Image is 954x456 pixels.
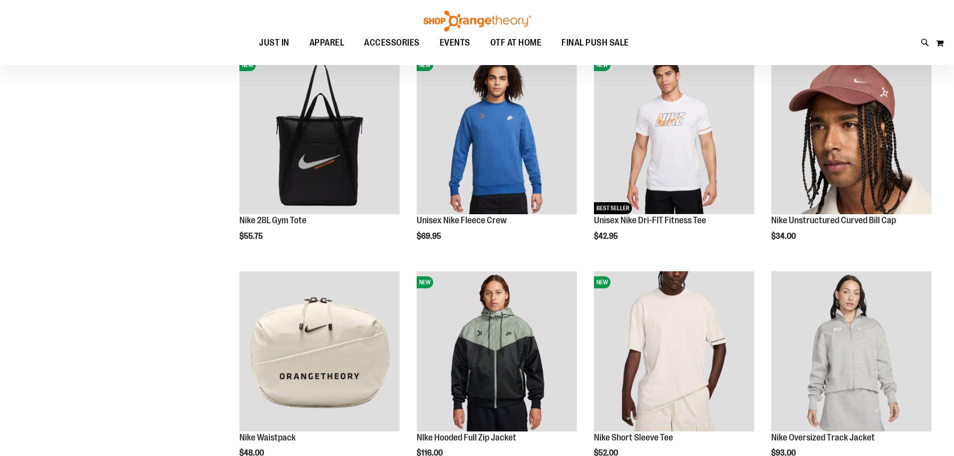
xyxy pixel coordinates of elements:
[594,202,632,214] span: BEST SELLER
[417,215,507,225] a: Unisex Nike Fleece Crew
[239,215,306,225] a: Nike 28L Gym Tote
[594,432,673,442] a: Nike Short Sleeve Tee
[234,49,405,266] div: product
[239,271,400,433] a: Nike Waistpack
[551,32,639,55] a: FINAL PUSH SALE
[412,49,582,266] div: product
[417,54,577,214] img: Unisex Nike Fleece Crew
[480,32,552,55] a: OTF AT HOME
[417,232,443,241] span: $69.95
[594,215,706,225] a: Unisex Nike Dri-FIT Fitness Tee
[239,432,295,442] a: Nike Waistpack
[239,54,400,216] a: Nike 28L Gym ToteNEW
[299,32,355,54] a: APPAREL
[771,215,896,225] a: Nike Unstructured Curved Bill Cap
[771,271,931,431] img: Nike Oversized Track Jacket
[589,49,759,266] div: product
[594,232,619,241] span: $42.95
[771,232,797,241] span: $34.00
[417,271,577,433] a: NIke Hooded Full Zip JacketNEW
[422,11,532,32] img: Shop Orangetheory
[594,59,610,71] span: NEW
[771,54,931,214] img: Nike Unstructured Curved Bill Cap
[259,32,289,54] span: JUST IN
[239,59,256,71] span: NEW
[417,271,577,431] img: NIke Hooded Full Zip Jacket
[430,32,480,55] a: EVENTS
[594,271,754,431] img: Nike Short Sleeve Tee
[594,54,754,216] a: Unisex Nike Dri-FIT Fitness TeeNEWBEST SELLER
[440,32,470,54] span: EVENTS
[417,59,433,71] span: NEW
[309,32,345,54] span: APPAREL
[364,32,420,54] span: ACCESSORIES
[417,432,516,442] a: NIke Hooded Full Zip Jacket
[417,276,433,288] span: NEW
[594,276,610,288] span: NEW
[771,432,875,442] a: Nike Oversized Track Jacket
[490,32,542,54] span: OTF AT HOME
[354,32,430,55] a: ACCESSORIES
[239,54,400,214] img: Nike 28L Gym Tote
[766,49,936,266] div: product
[239,232,264,241] span: $55.75
[561,32,629,54] span: FINAL PUSH SALE
[771,54,931,216] a: Nike Unstructured Curved Bill Cap
[594,271,754,433] a: Nike Short Sleeve TeeNEW
[249,32,299,55] a: JUST IN
[417,54,577,216] a: Unisex Nike Fleece CrewNEW
[594,54,754,214] img: Unisex Nike Dri-FIT Fitness Tee
[771,271,931,433] a: Nike Oversized Track Jacket
[239,271,400,431] img: Nike Waistpack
